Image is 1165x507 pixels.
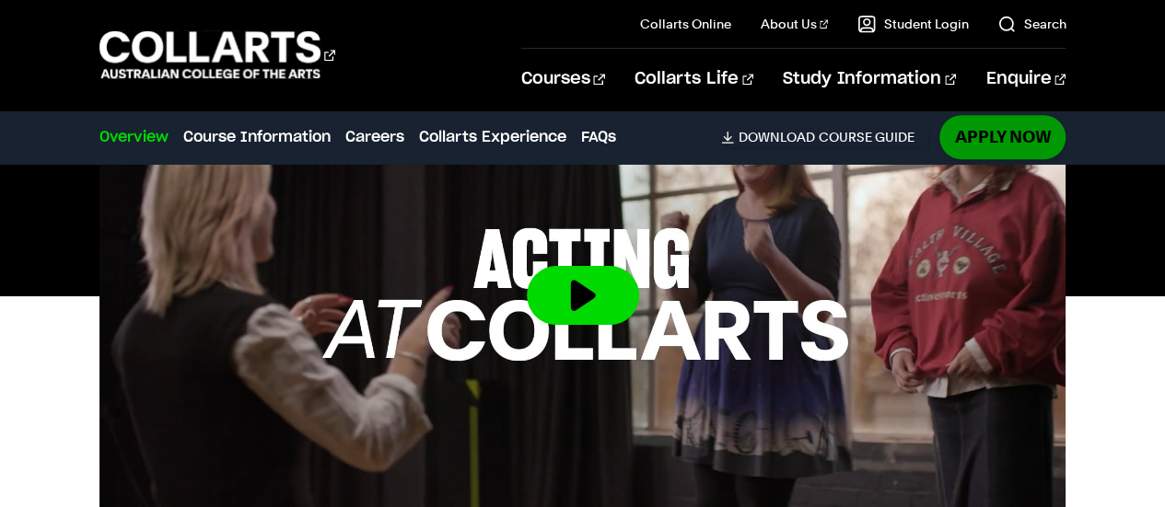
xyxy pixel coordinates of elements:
span: Download [738,129,814,145]
a: Study Information [783,49,956,109]
a: Collarts Online [640,15,731,33]
div: Go to homepage [99,29,335,81]
a: Search [997,15,1066,33]
a: FAQs [581,126,616,148]
a: Courses [521,49,605,109]
a: DownloadCourse Guide [721,129,928,145]
a: Student Login [857,15,968,33]
a: Enquire [985,49,1066,109]
a: Collarts Experience [419,126,566,148]
a: Course Information [183,126,331,148]
a: Careers [345,126,404,148]
a: Overview [99,126,169,148]
a: Collarts Life [635,49,753,109]
a: Apply Now [939,115,1066,158]
a: About Us [761,15,829,33]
